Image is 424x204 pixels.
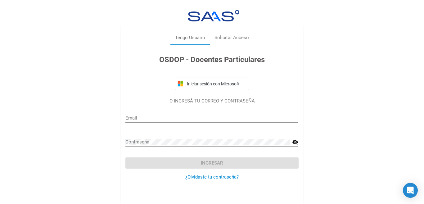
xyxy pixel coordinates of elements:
button: Ingresar [125,157,298,169]
p: O INGRESÁ TU CORREO Y CONTRASEÑA [125,97,298,105]
a: ¿Olvidaste tu contraseña? [185,174,239,180]
h3: OSDOP - Docentes Particulares [125,54,298,65]
div: Tengo Usuario [175,34,205,41]
span: Ingresar [201,160,223,166]
span: Iniciar sesión con Microsoft [186,81,246,86]
div: Open Intercom Messenger [403,183,418,198]
mat-icon: visibility_off [292,138,298,146]
div: Solicitar Acceso [214,34,249,41]
button: Iniciar sesión con Microsoft [175,78,249,90]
